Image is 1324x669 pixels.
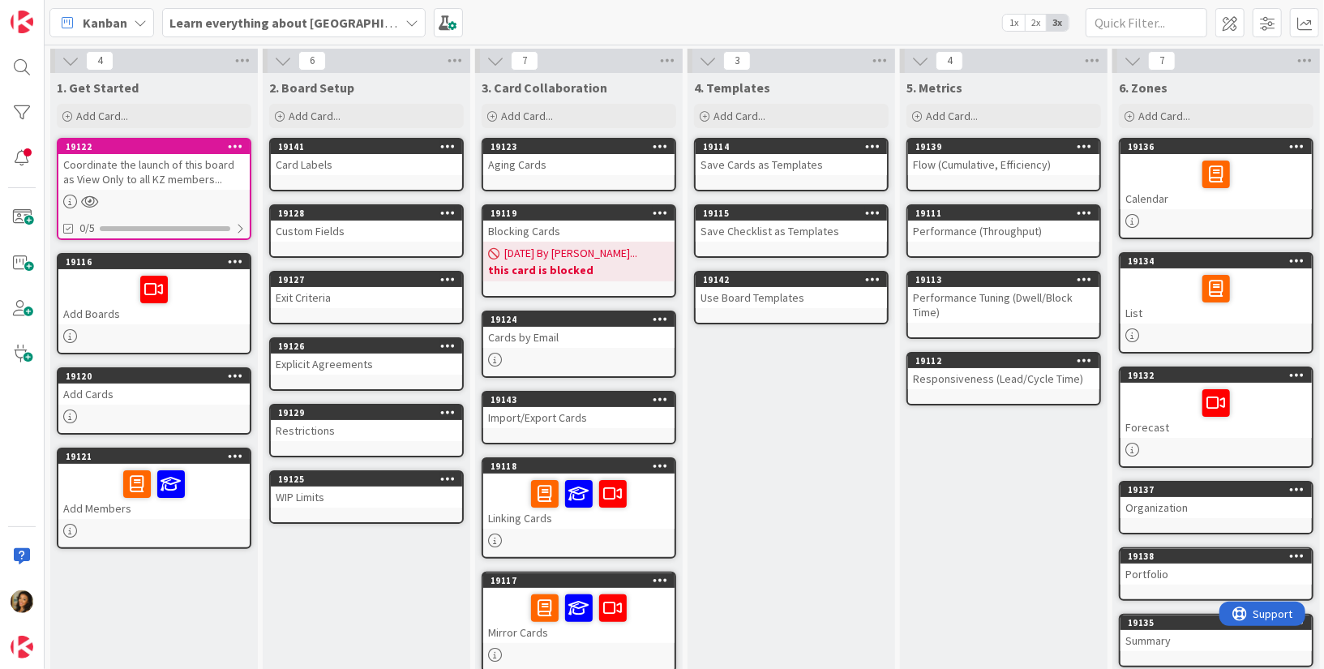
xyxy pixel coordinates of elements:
div: 19137 [1128,484,1312,495]
a: 19134List [1119,252,1313,354]
span: 4 [86,51,114,71]
span: 3 [723,51,751,71]
div: 19122 [66,141,250,152]
a: 19121Add Members [57,448,251,549]
div: 19123Aging Cards [483,139,675,175]
div: 19114 [696,139,887,154]
a: 19113Performance Tuning (Dwell/Block Time) [906,271,1101,339]
span: 7 [511,51,538,71]
div: Cards by Email [483,327,675,348]
a: 19116Add Boards [57,253,251,354]
div: 19116 [66,256,250,268]
div: 19135 [1120,615,1312,630]
div: 19134 [1120,254,1312,268]
div: 19138 [1120,549,1312,564]
div: Explicit Agreements [271,354,462,375]
div: 19117Mirror Cards [483,573,675,643]
div: 19111 [915,208,1099,219]
div: 19134List [1120,254,1312,324]
div: Blocking Cards [483,221,675,242]
div: 19126 [271,339,462,354]
img: Visit kanbanzone.com [11,11,33,33]
a: 19118Linking Cards [482,457,676,559]
a: 19112Responsiveness (Lead/Cycle Time) [906,352,1101,405]
a: 19142Use Board Templates [694,271,889,324]
span: 3x [1047,15,1069,31]
div: Add Members [58,464,250,519]
div: 19132 [1120,368,1312,383]
span: 4 [936,51,963,71]
div: 19113Performance Tuning (Dwell/Block Time) [908,272,1099,323]
span: 4. Templates [694,79,770,96]
div: Performance Tuning (Dwell/Block Time) [908,287,1099,323]
div: 19128 [278,208,462,219]
span: 6 [298,51,326,71]
div: 19126Explicit Agreements [271,339,462,375]
span: 5. Metrics [906,79,962,96]
div: 19112 [915,355,1099,367]
div: 19136Calendar [1120,139,1312,209]
div: 19114 [703,141,887,152]
div: Linking Cards [483,474,675,529]
div: 19121Add Members [58,449,250,519]
div: 19141 [278,141,462,152]
a: 19141Card Labels [269,138,464,191]
div: Summary [1120,630,1312,651]
div: Performance (Throughput) [908,221,1099,242]
a: 19132Forecast [1119,367,1313,468]
div: 19122 [58,139,250,154]
span: 6. Zones [1119,79,1168,96]
div: 19118Linking Cards [483,459,675,529]
div: 19134 [1128,255,1312,267]
div: 19113 [908,272,1099,287]
div: 19125 [271,472,462,487]
div: Responsiveness (Lead/Cycle Time) [908,368,1099,389]
div: 19124Cards by Email [483,312,675,348]
a: 19119Blocking Cards[DATE] By [PERSON_NAME]...this card is blocked [482,204,676,298]
div: 19124 [483,312,675,327]
div: 19139 [908,139,1099,154]
div: Portfolio [1120,564,1312,585]
div: List [1120,268,1312,324]
div: Forecast [1120,383,1312,438]
span: Support [34,2,74,22]
div: Calendar [1120,154,1312,209]
div: 19142Use Board Templates [696,272,887,308]
div: 19113 [915,274,1099,285]
div: 19114Save Cards as Templates [696,139,887,175]
div: 19132 [1128,370,1312,381]
div: Use Board Templates [696,287,887,308]
div: 19127Exit Criteria [271,272,462,308]
div: 19129 [271,405,462,420]
div: Exit Criteria [271,287,462,308]
div: 19139 [915,141,1099,152]
div: 19136 [1120,139,1312,154]
div: Add Cards [58,384,250,405]
div: 19137Organization [1120,482,1312,518]
div: 19112Responsiveness (Lead/Cycle Time) [908,354,1099,389]
div: 19116 [58,255,250,269]
div: 19143 [483,392,675,407]
div: 19138 [1128,551,1312,562]
div: 19135 [1128,617,1312,628]
div: 19117 [491,575,675,586]
a: 19136Calendar [1119,138,1313,239]
span: Add Card... [501,109,553,123]
div: 19127 [271,272,462,287]
div: 19125WIP Limits [271,472,462,508]
a: 19139Flow (Cumulative, Efficiency) [906,138,1101,191]
div: 19120 [58,369,250,384]
div: 19127 [278,274,462,285]
div: 19123 [491,141,675,152]
div: 19132Forecast [1120,368,1312,438]
div: 19119 [491,208,675,219]
input: Quick Filter... [1086,8,1207,37]
div: 19120Add Cards [58,369,250,405]
a: 19122Coordinate the launch of this board as View Only to all KZ members...0/5 [57,138,251,240]
div: 19139Flow (Cumulative, Efficiency) [908,139,1099,175]
a: 19115Save Checklist as Templates [694,204,889,258]
div: Card Labels [271,154,462,175]
a: 19143Import/Export Cards [482,391,676,444]
div: 19128Custom Fields [271,206,462,242]
div: 19111 [908,206,1099,221]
